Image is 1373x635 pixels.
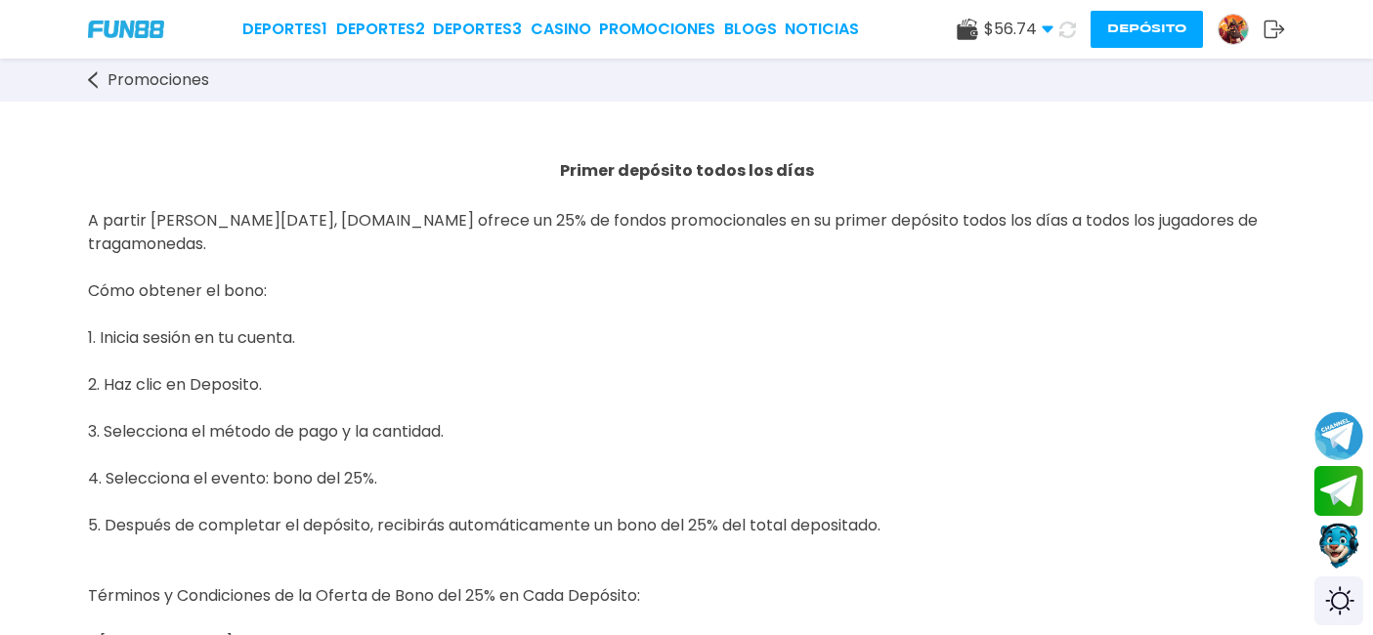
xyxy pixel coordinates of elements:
[1218,14,1264,45] a: Avatar
[107,68,209,92] span: Promociones
[433,18,522,41] a: Deportes3
[785,18,859,41] a: NOTICIAS
[1314,410,1363,461] button: Join telegram channel
[724,18,777,41] a: BLOGS
[560,159,814,182] strong: Primer depósito todos los días
[88,21,164,37] img: Company Logo
[88,68,229,92] a: Promociones
[336,18,425,41] a: Deportes2
[1219,15,1248,44] img: Avatar
[1314,521,1363,571] button: Contact customer service
[242,18,327,41] a: Deportes1
[1091,11,1203,48] button: Depósito
[984,18,1053,41] span: $ 56.74
[1314,466,1363,517] button: Join telegram
[1314,576,1363,625] div: Switch theme
[531,18,591,41] a: CASINO
[599,18,715,41] a: Promociones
